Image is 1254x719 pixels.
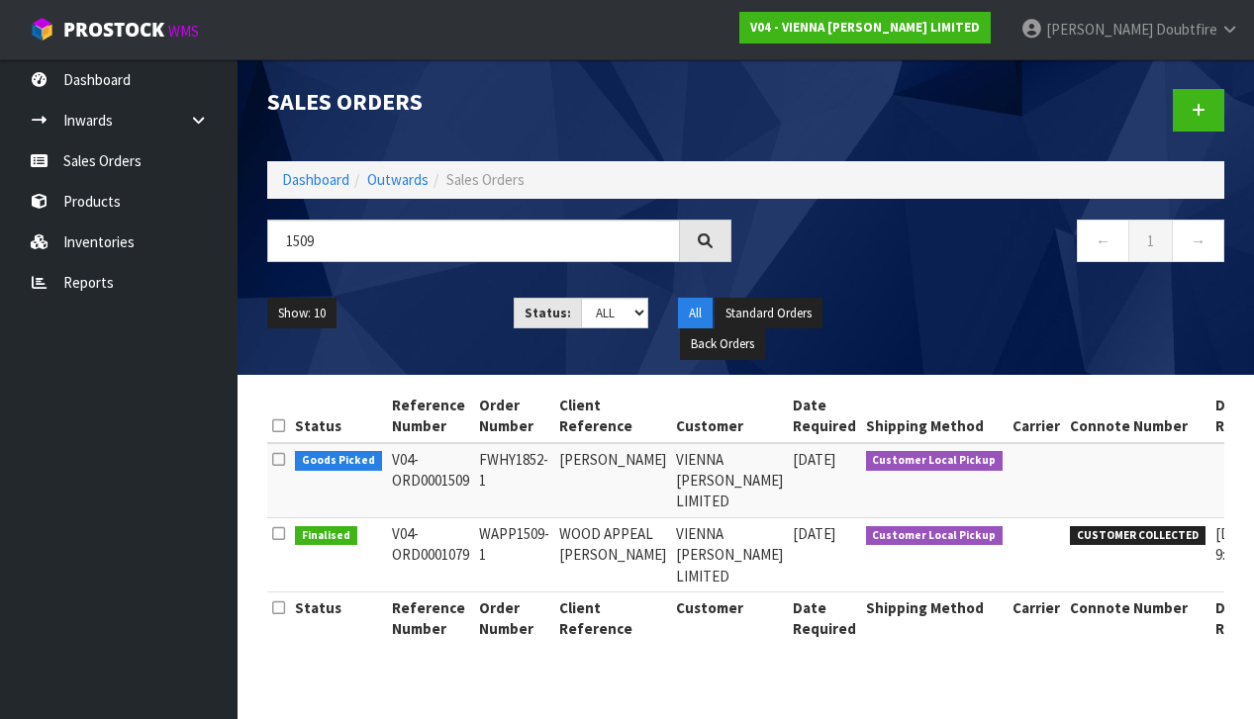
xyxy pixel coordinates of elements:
td: VIENNA [PERSON_NAME] LIMITED [671,443,788,518]
th: Shipping Method [861,592,1009,645]
span: CUSTOMER COLLECTED [1070,526,1206,546]
strong: V04 - VIENNA [PERSON_NAME] LIMITED [750,19,980,36]
td: V04-ORD0001079 [387,517,474,591]
span: Doubtfire [1156,20,1217,39]
span: Goods Picked [295,451,382,471]
span: Customer Local Pickup [866,451,1004,471]
th: Customer [671,592,788,645]
strong: Status: [525,305,571,321]
img: cube-alt.png [30,17,54,42]
a: ← [1077,220,1129,262]
span: ProStock [63,17,164,43]
input: Search sales orders [267,220,680,262]
th: Customer [671,390,788,443]
td: [PERSON_NAME] [554,443,671,518]
th: Connote Number [1065,592,1210,645]
a: Outwards [367,170,429,189]
td: WOOD APPEAL [PERSON_NAME] [554,517,671,591]
th: Reference Number [387,390,474,443]
span: [PERSON_NAME] [1046,20,1153,39]
nav: Page navigation [761,220,1225,268]
a: → [1172,220,1224,262]
a: Dashboard [282,170,349,189]
button: Standard Orders [715,298,822,329]
a: 1 [1128,220,1173,262]
th: Shipping Method [861,390,1009,443]
span: [DATE] [793,450,835,469]
th: Client Reference [554,390,671,443]
td: FWHY1852-1 [474,443,554,518]
th: Status [290,592,387,645]
th: Connote Number [1065,390,1210,443]
th: Order Number [474,592,554,645]
th: Date Required [788,592,861,645]
td: V04-ORD0001509 [387,443,474,518]
span: Finalised [295,526,357,546]
button: Back Orders [680,328,765,360]
th: Date Required [788,390,861,443]
th: Client Reference [554,592,671,645]
h1: Sales Orders [267,89,731,115]
th: Status [290,390,387,443]
span: Customer Local Pickup [866,526,1004,546]
th: Carrier [1008,592,1065,645]
th: Carrier [1008,390,1065,443]
button: Show: 10 [267,298,337,329]
td: VIENNA [PERSON_NAME] LIMITED [671,517,788,591]
span: Sales Orders [446,170,525,189]
th: Order Number [474,390,554,443]
button: All [678,298,713,329]
td: WAPP1509-1 [474,517,554,591]
small: WMS [168,22,199,41]
span: [DATE] [793,524,835,543]
th: Reference Number [387,592,474,645]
